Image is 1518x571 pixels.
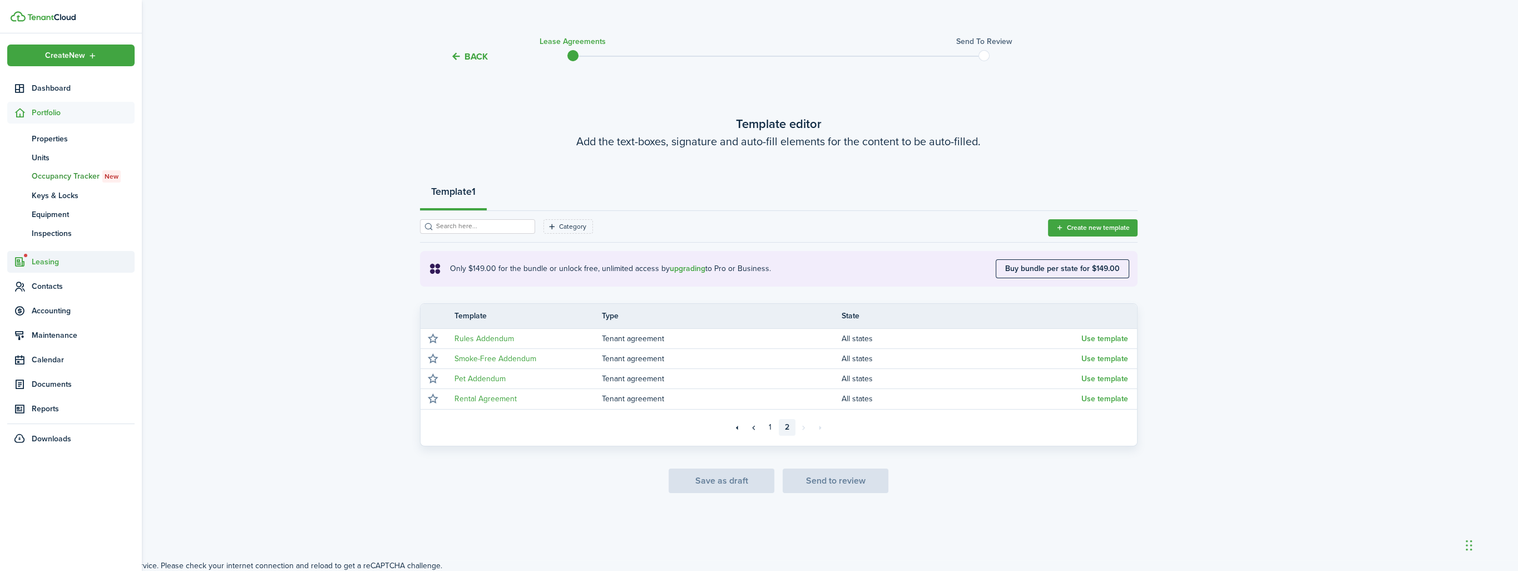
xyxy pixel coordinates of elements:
[32,256,135,268] span: Leasing
[7,167,135,186] a: Occupancy TrackerNew
[1466,529,1472,562] div: Drag
[32,82,135,94] span: Dashboard
[32,305,135,317] span: Accounting
[32,190,135,201] span: Keys & Locks
[842,391,1081,406] td: All states
[472,184,476,199] strong: 1
[32,354,135,366] span: Calendar
[454,353,536,365] a: Smoke-Free Addendum
[32,433,71,445] span: Downloads
[7,77,135,99] a: Dashboard
[996,259,1129,278] button: Buy bundle per state for $149.00
[428,262,442,275] i: soft
[779,419,795,436] a: 2
[426,351,441,366] button: Mark as favourite
[7,45,135,66] button: Open menu
[7,129,135,148] a: Properties
[602,391,842,406] td: Tenant agreement
[842,331,1081,346] td: All states
[426,391,441,407] button: Mark as favourite
[433,221,531,232] input: Search here...
[454,373,506,385] a: Pet Addendum
[729,419,745,436] a: First
[426,371,441,386] button: Mark as favourite
[7,398,135,420] a: Reports
[426,331,441,346] button: Mark as favourite
[745,419,762,436] a: Previous
[7,186,135,205] a: Keys & Locks
[451,51,488,62] button: Back
[32,378,135,390] span: Documents
[762,419,779,436] a: 1
[1081,375,1128,383] button: Use template
[812,419,829,436] a: Last
[559,221,586,232] filter-tag-label: Category
[454,333,514,344] a: Rules Addendum
[842,310,1081,322] th: State
[540,36,606,47] h3: Lease Agreements
[11,11,26,22] img: TenantCloud
[32,280,135,292] span: Contacts
[1081,355,1128,363] button: Use template
[446,310,602,322] th: Template
[105,171,118,181] span: New
[450,263,996,274] explanation-description: Only $149.00 for the bundle or unlock free, unlimited access by to Pro or Business.
[842,351,1081,366] td: All states
[32,152,135,164] span: Units
[431,184,472,199] strong: Template
[32,133,135,145] span: Properties
[956,36,1012,47] h3: Send to review
[602,351,842,366] td: Tenant agreement
[420,133,1138,150] wizard-step-header-description: Add the text-boxes, signature and auto-fill elements for the content to be auto-filled.
[32,170,135,183] span: Occupancy Tracker
[7,148,135,167] a: Units
[602,331,842,346] td: Tenant agreement
[7,205,135,224] a: Equipment
[1081,334,1128,343] button: Use template
[32,403,135,415] span: Reports
[45,52,85,60] span: Create New
[420,115,1138,133] wizard-step-header-title: Template editor
[32,329,135,341] span: Maintenance
[602,371,842,386] td: Tenant agreement
[27,14,76,21] img: TenantCloud
[842,371,1081,386] td: All states
[454,393,517,405] a: Rental Agreement
[602,310,842,322] th: Type
[32,107,135,119] span: Portfolio
[7,224,135,243] a: Inspections
[1333,451,1518,571] iframe: Chat Widget
[1048,219,1138,237] button: Create new template
[32,228,135,239] span: Inspections
[543,219,593,234] filter-tag: Open filter
[795,419,812,436] a: Next
[670,264,705,273] button: upgrading
[32,209,135,220] span: Equipment
[1081,395,1128,403] button: Use template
